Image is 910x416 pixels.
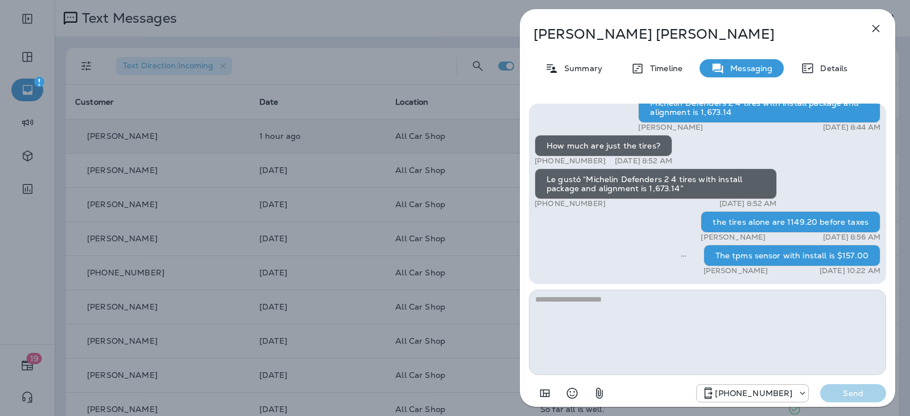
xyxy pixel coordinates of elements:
[704,245,880,266] div: The tpms sensor with install is $157.00
[561,382,584,405] button: Select an emoji
[638,123,703,132] p: [PERSON_NAME]
[701,233,766,242] p: [PERSON_NAME]
[814,64,847,73] p: Details
[535,199,606,208] p: [PHONE_NUMBER]
[820,266,880,275] p: [DATE] 10:22 AM
[697,386,808,400] div: +1 (689) 265-4479
[535,168,777,199] div: Le gustó “Michelin Defenders 2 4 tires with install package and alignment is 1,673.14”
[644,64,682,73] p: Timeline
[681,250,686,260] span: Sent
[719,199,777,208] p: [DATE] 8:52 AM
[701,211,880,233] div: the tires alone are 1149.20 before taxes
[638,92,880,123] div: Michelin Defenders 2 4 tires with install package and alignment is 1,673.14
[535,135,672,156] div: How much are just the tires?
[615,156,672,166] p: [DATE] 8:52 AM
[533,26,844,42] p: [PERSON_NAME] [PERSON_NAME]
[559,64,602,73] p: Summary
[725,64,772,73] p: Messaging
[715,389,792,398] p: [PHONE_NUMBER]
[823,123,880,132] p: [DATE] 8:44 AM
[533,382,556,405] button: Add in a premade template
[704,266,768,275] p: [PERSON_NAME]
[823,233,880,242] p: [DATE] 8:56 AM
[535,156,606,166] p: [PHONE_NUMBER]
